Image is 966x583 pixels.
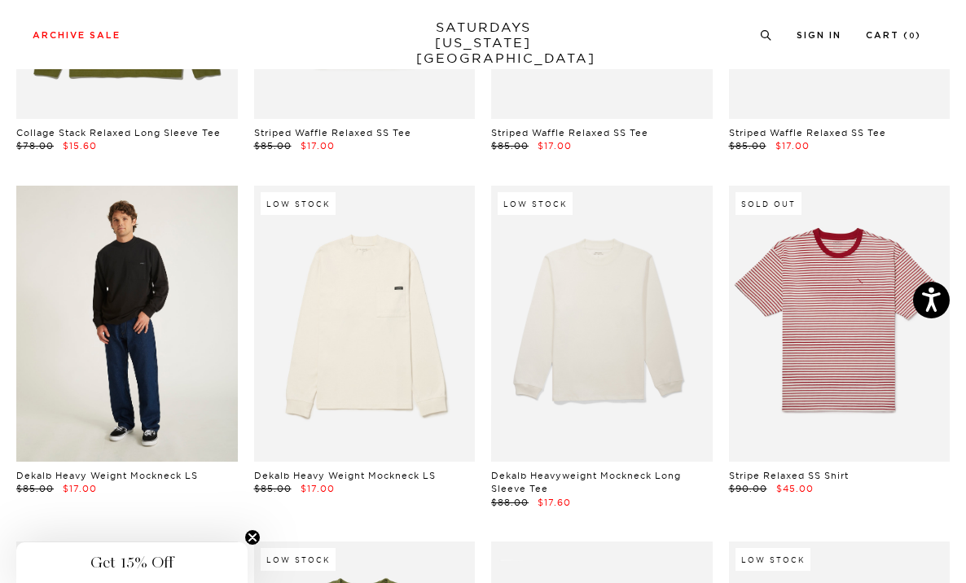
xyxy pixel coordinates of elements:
span: $17.00 [775,140,810,151]
div: Low Stock [261,192,336,215]
a: Dekalb Heavy Weight Mockneck LS [16,470,198,481]
a: SATURDAYS[US_STATE][GEOGRAPHIC_DATA] [416,20,551,66]
span: Get 15% Off [90,553,173,572]
div: Low Stock [261,548,336,571]
a: Cart (0) [866,31,921,40]
div: Sold Out [735,192,801,215]
small: 0 [909,33,916,40]
div: Get 15% OffClose teaser [16,542,248,583]
span: $17.60 [538,497,571,508]
span: $85.00 [729,140,766,151]
span: $17.00 [63,483,97,494]
span: $17.00 [538,140,572,151]
div: Low Stock [735,548,810,571]
button: Close teaser [244,529,261,546]
a: Archive Sale [33,31,121,40]
span: $45.00 [776,483,814,494]
a: Dekalb Heavyweight Mockneck Long Sleeve Tee [491,470,681,495]
span: $85.00 [16,483,54,494]
span: $15.60 [63,140,97,151]
a: Collage Stack Relaxed Long Sleeve Tee [16,127,221,138]
span: $90.00 [729,483,767,494]
a: Striped Waffle Relaxed SS Tee [254,127,411,138]
div: Low Stock [498,192,573,215]
span: $85.00 [254,483,292,494]
span: $85.00 [491,140,529,151]
span: $17.00 [301,483,335,494]
a: Striped Waffle Relaxed SS Tee [491,127,648,138]
span: $78.00 [16,140,54,151]
a: Striped Waffle Relaxed SS Tee [729,127,886,138]
a: Stripe Relaxed SS Shirt [729,470,849,481]
span: $17.00 [301,140,335,151]
a: Sign In [797,31,841,40]
span: $85.00 [254,140,292,151]
span: $88.00 [491,497,529,508]
a: Dekalb Heavy Weight Mockneck LS [254,470,436,481]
